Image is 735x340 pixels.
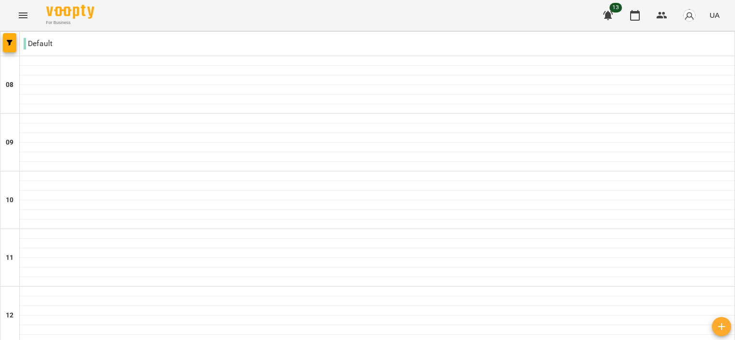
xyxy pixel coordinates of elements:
[6,253,13,263] h6: 11
[6,137,13,148] h6: 09
[24,38,52,49] p: Default
[6,80,13,90] h6: 08
[609,3,622,12] span: 13
[710,10,720,20] span: UA
[712,317,731,336] button: Створити урок
[46,5,94,19] img: Voopty Logo
[12,4,35,27] button: Menu
[6,195,13,206] h6: 10
[6,310,13,321] h6: 12
[46,20,94,26] span: For Business
[683,9,696,22] img: avatar_s.png
[706,6,723,24] button: UA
